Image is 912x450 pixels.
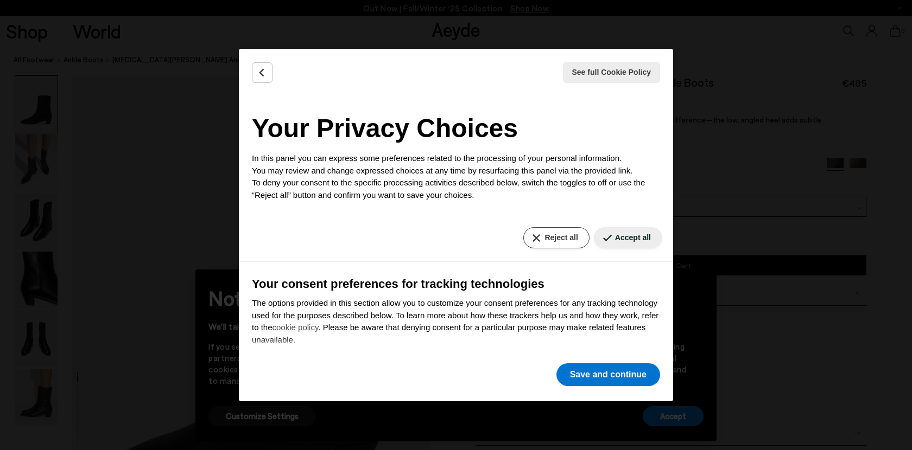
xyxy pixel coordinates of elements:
button: See full Cookie Policy [563,62,661,83]
h3: Your consent preferences for tracking technologies [252,275,660,293]
a: cookie policy - link opens in a new tab [273,323,319,332]
button: Save and continue [556,363,660,386]
button: Accept all [594,227,662,248]
button: Back [252,62,273,83]
p: In this panel you can express some preferences related to the processing of your personal informa... [252,152,660,201]
button: Reject all [523,227,589,248]
p: The options provided in this section allow you to customize your consent preferences for any trac... [252,297,660,346]
span: See full Cookie Policy [572,67,651,78]
h2: Your Privacy Choices [252,109,660,148]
